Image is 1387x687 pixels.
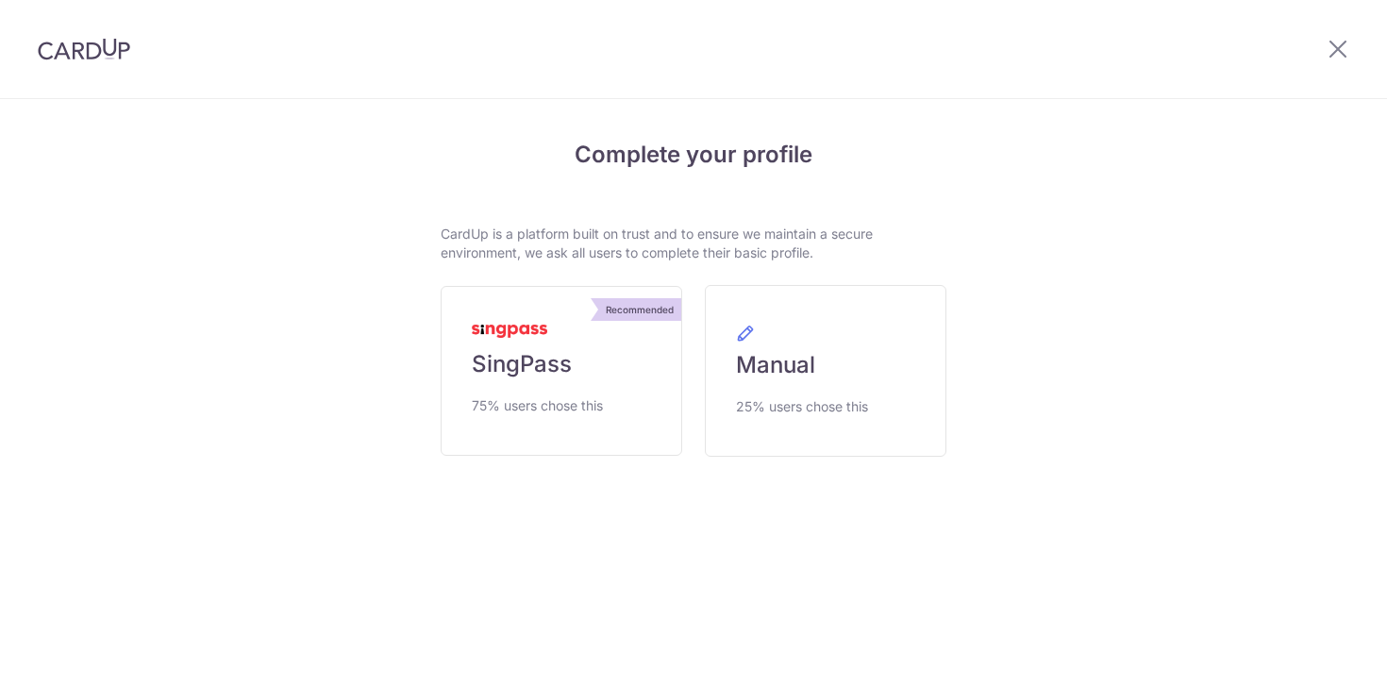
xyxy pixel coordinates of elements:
[705,285,946,457] a: Manual 25% users chose this
[472,325,547,338] img: MyInfoLogo
[736,395,868,418] span: 25% users chose this
[441,225,946,262] p: CardUp is a platform built on trust and to ensure we maintain a secure environment, we ask all us...
[598,298,681,321] div: Recommended
[38,38,130,60] img: CardUp
[472,349,572,379] span: SingPass
[441,138,946,172] h4: Complete your profile
[441,286,682,456] a: Recommended SingPass 75% users chose this
[736,350,815,380] span: Manual
[472,394,603,417] span: 75% users chose this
